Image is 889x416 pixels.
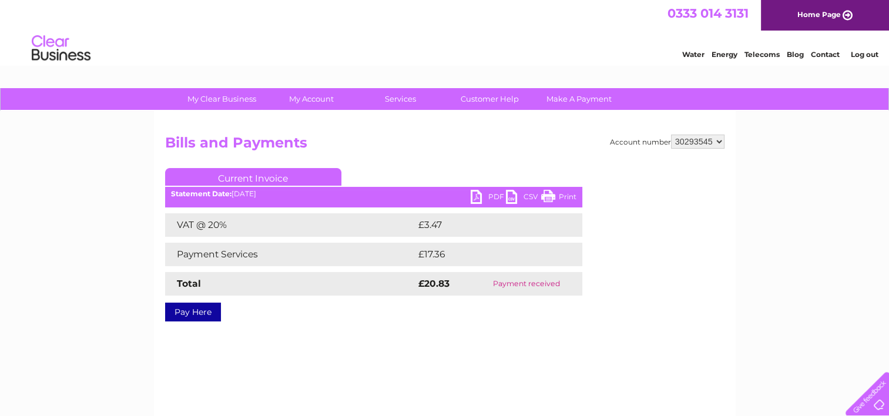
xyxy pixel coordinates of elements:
a: Make A Payment [531,88,628,110]
td: £17.36 [415,243,557,266]
td: Payment received [471,272,582,296]
a: My Clear Business [173,88,270,110]
a: 0333 014 3131 [667,6,749,21]
strong: £20.83 [418,278,449,289]
a: Current Invoice [165,168,341,186]
td: £3.47 [415,213,555,237]
a: Telecoms [744,50,780,59]
a: Customer Help [441,88,538,110]
div: Account number [610,135,724,149]
a: Water [682,50,705,59]
a: PDF [471,190,506,207]
b: Statement Date: [171,189,232,198]
a: Log out [850,50,878,59]
strong: Total [177,278,201,289]
a: Services [352,88,449,110]
a: My Account [263,88,360,110]
div: [DATE] [165,190,582,198]
img: logo.png [31,31,91,66]
h2: Bills and Payments [165,135,724,157]
td: VAT @ 20% [165,213,415,237]
td: Payment Services [165,243,415,266]
a: Energy [712,50,737,59]
a: Blog [787,50,804,59]
a: CSV [506,190,541,207]
a: Pay Here [165,303,221,321]
a: Contact [811,50,840,59]
div: Clear Business is a trading name of Verastar Limited (registered in [GEOGRAPHIC_DATA] No. 3667643... [167,6,723,57]
a: Print [541,190,576,207]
